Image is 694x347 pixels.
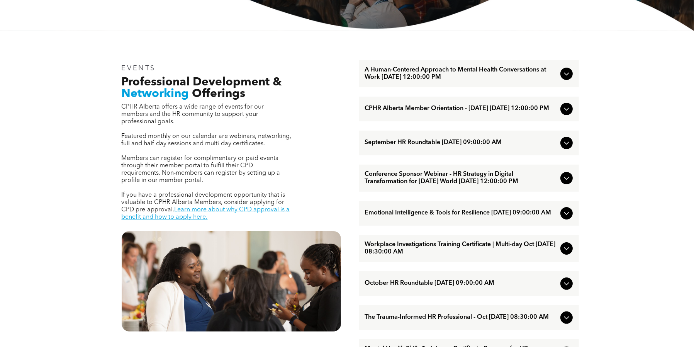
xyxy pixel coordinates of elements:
[122,133,292,147] span: Featured monthly on our calendar are webinars, networking, full and half-day sessions and multi-d...
[192,88,246,100] span: Offerings
[122,77,282,88] span: Professional Development &
[122,155,280,184] span: Members can register for complimentary or paid events through their member portal to fulfill thei...
[365,314,557,321] span: The Trauma-Informed HR Professional - Oct [DATE] 08:30:00 AM
[365,280,557,287] span: October HR Roundtable [DATE] 09:00:00 AM
[122,65,156,72] span: EVENTS
[122,207,290,220] a: Learn more about why CPD approval is a benefit and how to apply here.
[122,104,264,125] span: CPHR Alberta offers a wide range of events for our members and the HR community to support your p...
[122,192,285,213] span: If you have a professional development opportunity that is valuable to CPHR Alberta Members, cons...
[365,241,557,256] span: Workplace Investigations Training Certificate | Multi-day Oct [DATE] 08:30:00 AM
[365,139,557,146] span: September HR Roundtable [DATE] 09:00:00 AM
[365,171,557,185] span: Conference Sponsor Webinar - HR Strategy in Digital Transformation for [DATE] World [DATE] 12:00:...
[122,88,189,100] span: Networking
[365,105,557,112] span: CPHR Alberta Member Orientation - [DATE] [DATE] 12:00:00 PM
[365,209,557,217] span: Emotional Intelligence & Tools for Resilience [DATE] 09:00:00 AM
[365,66,557,81] span: A Human-Centered Approach to Mental Health Conversations at Work [DATE] 12:00:00 PM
